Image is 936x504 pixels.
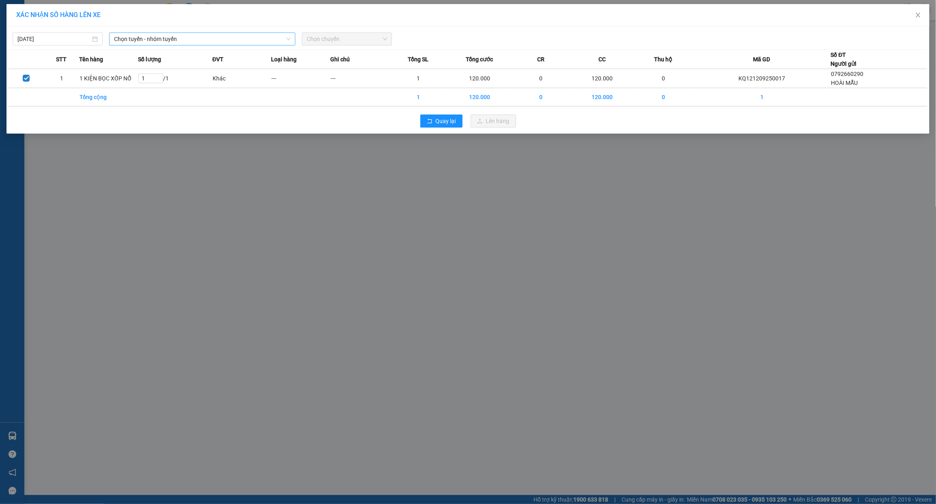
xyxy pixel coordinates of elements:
button: uploadLên hàng [471,115,516,128]
span: HOÀI MẪU [831,80,858,86]
span: Chọn chuyến [307,33,387,45]
span: ĐVT [212,55,224,64]
td: 0 [512,88,570,106]
td: 120.000 [570,88,634,106]
td: --- [271,69,330,88]
span: CC [598,55,606,64]
span: rollback [427,118,432,125]
td: 1 [389,69,448,88]
span: Quay lại [436,117,456,125]
span: Tổng cước [466,55,493,64]
span: STT [56,55,67,64]
td: 1 [44,69,79,88]
span: CR [537,55,544,64]
span: Thu hộ [654,55,672,64]
span: down [286,37,291,41]
td: 0 [634,88,693,106]
td: --- [330,69,389,88]
td: KQ121209250017 [693,69,831,88]
span: Tổng SL [408,55,429,64]
td: 120.000 [448,88,512,106]
div: Số ĐT Người gửi [831,50,857,68]
span: Số lượng [138,55,161,64]
td: 0 [512,69,570,88]
button: Close [907,4,930,27]
td: Tổng cộng [79,88,138,106]
span: 0792660290 [831,71,864,77]
td: 0 [634,69,693,88]
span: Ghi chú [330,55,350,64]
td: Khác [212,69,271,88]
span: Chọn tuyến - nhóm tuyến [114,33,290,45]
span: Loại hàng [271,55,297,64]
td: 1 KIỆN BỌC XỐP NỔ [79,69,138,88]
span: Mã GD [753,55,770,64]
td: 1 [389,88,448,106]
td: / 1 [138,69,212,88]
td: 120.000 [448,69,512,88]
td: 120.000 [570,69,634,88]
button: rollbackQuay lại [420,115,463,128]
td: 1 [693,88,831,106]
input: 12/09/2025 [17,35,90,43]
span: Tên hàng [79,55,103,64]
span: XÁC NHẬN SỐ HÀNG LÊN XE [16,11,101,19]
span: close [915,12,921,18]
